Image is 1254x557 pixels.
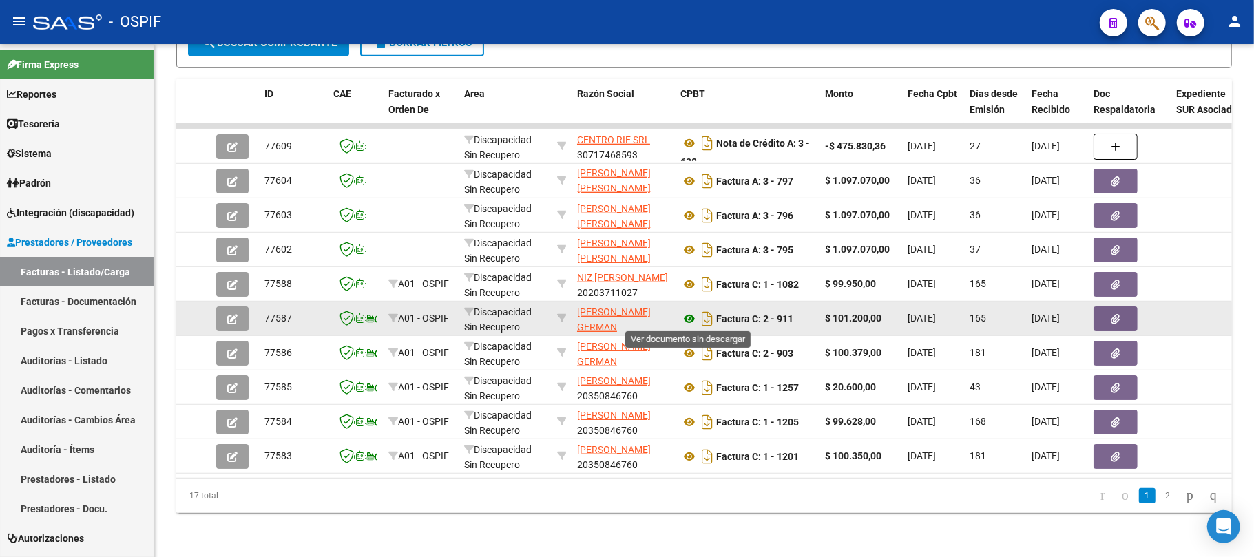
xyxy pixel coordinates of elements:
[264,88,273,99] span: ID
[825,381,876,392] strong: $ 20.600,00
[698,445,716,467] i: Descargar documento
[1171,79,1246,140] datatable-header-cell: Expediente SUR Asociado
[264,175,292,186] span: 77604
[464,134,532,161] span: Discapacidad Sin Recupero
[577,272,668,283] span: NIZ [PERSON_NAME]
[464,375,532,402] span: Discapacidad Sin Recupero
[398,347,449,358] span: A01 - OSPIF
[7,176,51,191] span: Padrón
[7,87,56,102] span: Reportes
[577,235,669,264] div: 20166474648
[577,203,651,230] span: [PERSON_NAME] [PERSON_NAME]
[908,209,936,220] span: [DATE]
[1032,244,1060,255] span: [DATE]
[577,410,651,421] span: [PERSON_NAME]
[716,313,793,324] strong: Factura C: 2 - 911
[1180,488,1200,503] a: go to next page
[577,167,651,194] span: [PERSON_NAME] [PERSON_NAME]
[1226,13,1243,30] mat-icon: person
[264,347,292,358] span: 77586
[698,204,716,227] i: Descargar documento
[1088,79,1171,140] datatable-header-cell: Doc Respaldatoria
[698,132,716,154] i: Descargar documento
[970,140,981,151] span: 27
[373,36,472,49] span: Borrar Filtros
[577,442,669,471] div: 20350846760
[970,347,986,358] span: 181
[577,408,669,437] div: 20350846760
[698,273,716,295] i: Descargar documento
[825,347,881,358] strong: $ 100.379,00
[264,244,292,255] span: 77602
[7,116,60,132] span: Tesorería
[698,308,716,330] i: Descargar documento
[908,347,936,358] span: [DATE]
[1160,488,1176,503] a: 2
[680,138,810,167] strong: Nota de Crédito A: 3 - 638
[716,382,799,393] strong: Factura C: 1 - 1257
[908,140,936,151] span: [DATE]
[577,339,669,368] div: 20354244080
[264,450,292,461] span: 77583
[7,531,84,546] span: Autorizaciones
[264,140,292,151] span: 77609
[970,450,986,461] span: 181
[1032,175,1060,186] span: [DATE]
[7,205,134,220] span: Integración (discapacidad)
[680,88,705,99] span: CPBT
[825,278,876,289] strong: $ 99.950,00
[398,450,449,461] span: A01 - OSPIF
[264,381,292,392] span: 77585
[716,279,799,290] strong: Factura C: 1 - 1082
[908,244,936,255] span: [DATE]
[908,88,957,99] span: Fecha Cpbt
[464,341,532,368] span: Discapacidad Sin Recupero
[259,79,328,140] datatable-header-cell: ID
[264,209,292,220] span: 77603
[464,169,532,196] span: Discapacidad Sin Recupero
[970,278,986,289] span: 165
[398,416,449,427] span: A01 - OSPIF
[825,175,890,186] strong: $ 1.097.070,00
[825,209,890,220] strong: $ 1.097.070,00
[716,348,793,359] strong: Factura C: 2 - 903
[1094,488,1111,503] a: go to first page
[577,270,669,299] div: 20203711027
[716,244,793,255] strong: Factura A: 3 - 795
[825,88,853,99] span: Monto
[577,134,650,145] span: CENTRO RIE SRL
[698,170,716,192] i: Descargar documento
[1158,484,1178,507] li: page 2
[200,36,337,49] span: Buscar Comprobante
[1139,488,1156,503] a: 1
[1094,88,1156,115] span: Doc Respaldatoria
[908,175,936,186] span: [DATE]
[825,450,881,461] strong: $ 100.350,00
[698,342,716,364] i: Descargar documento
[577,201,669,230] div: 20166474648
[1026,79,1088,140] datatable-header-cell: Fecha Recibido
[908,450,936,461] span: [DATE]
[333,88,351,99] span: CAE
[1032,381,1060,392] span: [DATE]
[7,146,52,161] span: Sistema
[11,13,28,30] mat-icon: menu
[398,381,449,392] span: A01 - OSPIF
[716,417,799,428] strong: Factura C: 1 - 1205
[577,88,634,99] span: Razón Social
[459,79,552,140] datatable-header-cell: Area
[577,304,669,333] div: 20354244080
[908,313,936,324] span: [DATE]
[1032,278,1060,289] span: [DATE]
[698,377,716,399] i: Descargar documento
[464,203,532,230] span: Discapacidad Sin Recupero
[577,444,651,455] span: [PERSON_NAME]
[825,313,881,324] strong: $ 101.200,00
[970,313,986,324] span: 165
[908,416,936,427] span: [DATE]
[716,451,799,462] strong: Factura C: 1 - 1201
[398,313,449,324] span: A01 - OSPIF
[464,272,532,299] span: Discapacidad Sin Recupero
[1204,488,1223,503] a: go to last page
[577,167,669,196] div: 20166474648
